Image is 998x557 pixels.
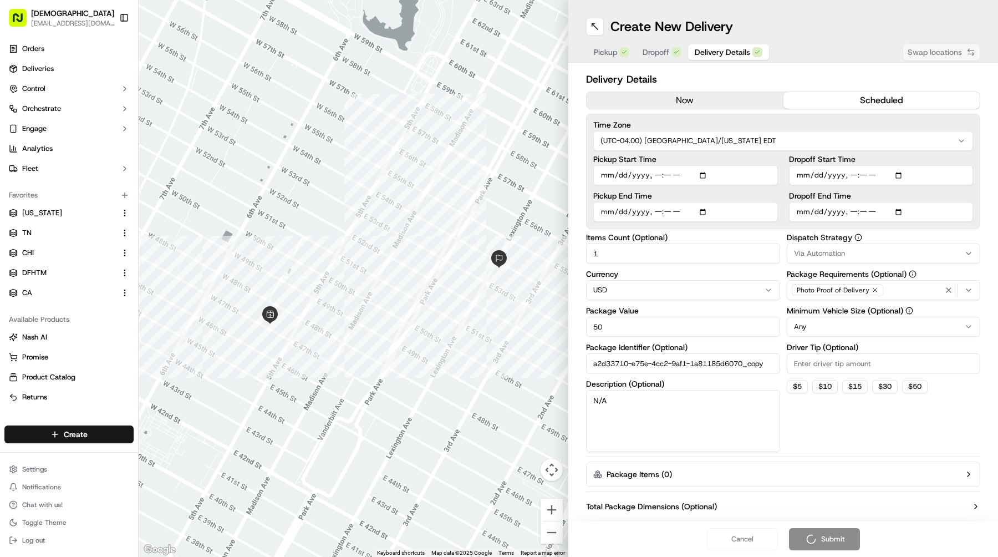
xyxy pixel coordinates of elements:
span: DFHTM [22,268,47,278]
input: Enter package value [586,317,780,337]
span: Settings [22,465,47,474]
button: Log out [4,533,134,548]
label: Package Items ( 0 ) [607,469,672,480]
button: CHI [4,244,134,262]
button: Dispatch Strategy [854,234,862,241]
button: scheduled [783,92,980,109]
span: Create [64,429,88,440]
span: • [94,172,98,181]
a: DFHTM [9,268,116,278]
span: Toggle Theme [22,518,67,527]
button: Map camera controls [541,459,563,481]
a: 💻API Documentation [89,214,182,234]
span: Orchestrate [22,104,61,114]
label: Driver Tip (Optional) [787,343,981,351]
button: Start new chat [189,109,202,123]
button: TN [4,224,134,242]
button: Minimum Vehicle Size (Optional) [905,307,913,315]
a: Product Catalog [9,372,129,382]
img: Klarizel Pensader [11,161,29,179]
span: Deliveries [22,64,54,74]
img: 1724597045416-56b7ee45-8013-43a0-a6f9-03cb97ddad50 [23,106,43,126]
a: Returns [9,392,129,402]
span: Via Automation [794,249,845,259]
a: Nash AI [9,332,129,342]
label: Dispatch Strategy [787,234,981,241]
a: Powered byPylon [78,245,134,254]
img: Google [141,543,178,557]
span: [DEMOGRAPHIC_DATA] [31,8,114,19]
span: Pylon [110,245,134,254]
button: Engage [4,120,134,138]
img: 1736555255976-a54dd68f-1ca7-489b-9aae-adbdc363a1c4 [22,173,31,181]
span: TN [22,228,32,238]
label: Pickup End Time [593,192,778,200]
label: Package Identifier (Optional) [586,343,780,351]
h1: Create New Delivery [610,18,733,36]
div: Past conversations [11,144,74,153]
img: Nash [11,11,33,33]
label: Description (Optional) [586,380,780,388]
a: [US_STATE] [9,208,116,218]
a: Analytics [4,140,134,158]
button: Product Catalog [4,368,134,386]
button: [US_STATE] [4,204,134,222]
button: now [587,92,783,109]
img: 1736555255976-a54dd68f-1ca7-489b-9aae-adbdc363a1c4 [11,106,31,126]
button: Notifications [4,479,134,495]
button: Keyboard shortcuts [377,549,425,557]
textarea: N/A [586,390,780,452]
span: Fleet [22,164,38,174]
label: Package Value [586,307,780,315]
a: Report a map error [521,550,565,556]
button: Package Items (0) [586,462,980,487]
a: TN [9,228,116,238]
span: Analytics [22,144,53,154]
span: Dropoff [643,47,669,58]
button: Fleet [4,160,134,178]
span: Chat with us! [22,500,63,509]
button: Create [4,426,134,443]
div: Favorites [4,186,134,204]
span: Delivery Details [695,47,750,58]
span: Promise [22,352,48,362]
button: $50 [902,380,928,393]
a: Orders [4,40,134,58]
button: Promise [4,348,134,366]
label: Pickup Start Time [593,155,778,163]
button: $15 [842,380,868,393]
button: Zoom in [541,499,563,521]
a: Promise [9,352,129,362]
label: Package Requirements (Optional) [787,270,981,278]
button: Toggle Theme [4,515,134,530]
button: Package Requirements (Optional) [909,270,916,278]
span: Engage [22,124,47,134]
button: [DEMOGRAPHIC_DATA][EMAIL_ADDRESS][DOMAIN_NAME] [4,4,115,31]
button: [EMAIL_ADDRESS][DOMAIN_NAME] [31,19,114,28]
span: Control [22,84,45,94]
div: Start new chat [50,106,182,117]
p: Welcome 👋 [11,44,202,62]
div: We're available if you need us! [50,117,152,126]
span: Pickup [594,47,617,58]
button: Returns [4,388,134,406]
a: Terms (opens in new tab) [498,550,514,556]
span: Nash AI [22,332,47,342]
button: DFHTM [4,264,134,282]
span: CHI [22,248,34,258]
button: $5 [787,380,808,393]
label: Total Package Dimensions (Optional) [586,501,717,512]
h2: Delivery Details [586,72,980,87]
span: Orders [22,44,44,54]
span: Klarizel Pensader [34,172,91,181]
button: Total Package Dimensions (Optional) [586,501,980,512]
div: 📗 [11,219,20,228]
span: Photo Proof of Delivery [797,286,869,295]
label: Currency [586,270,780,278]
button: Photo Proof of Delivery [787,280,981,300]
span: Log out [22,536,45,545]
label: Items Count (Optional) [586,234,780,241]
button: Orchestrate [4,100,134,118]
button: Zoom out [541,521,563,544]
span: Notifications [22,483,61,492]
